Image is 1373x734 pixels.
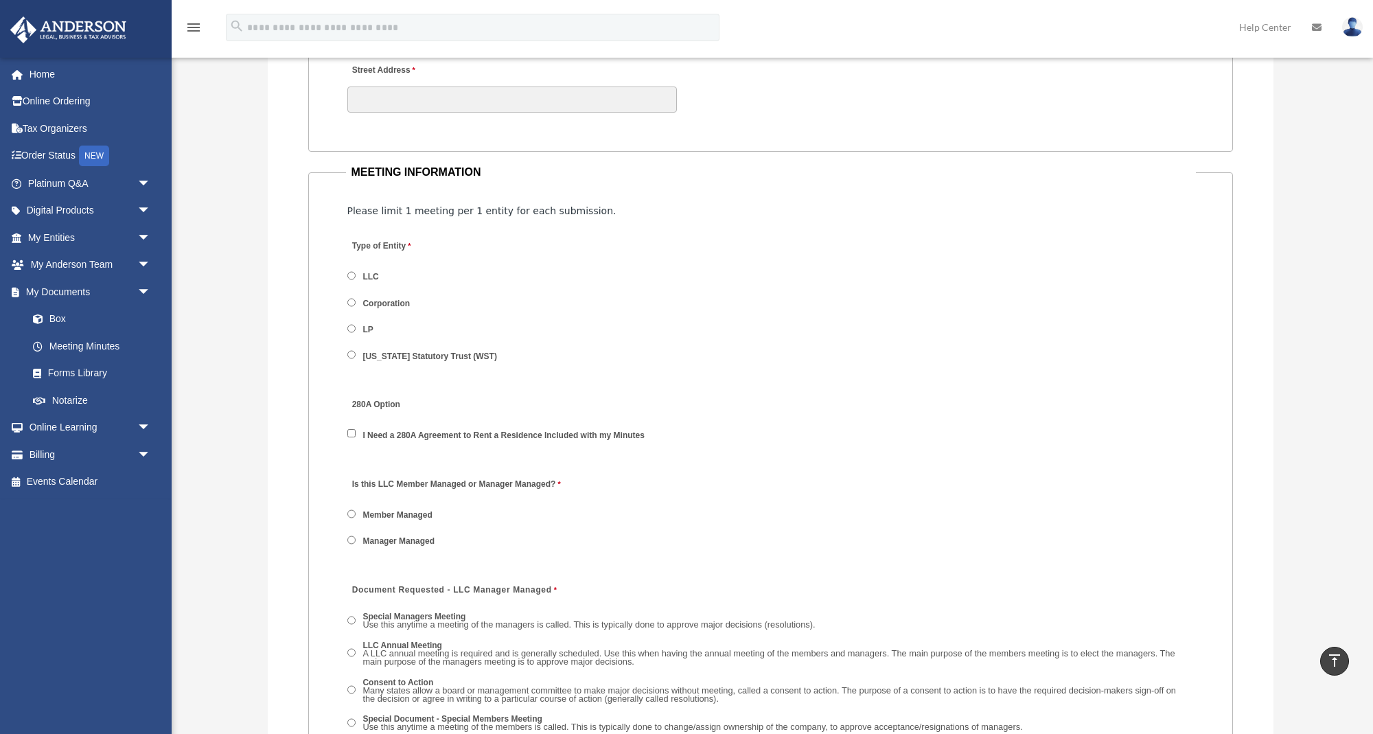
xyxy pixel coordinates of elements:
i: search [229,19,244,34]
span: Use this anytime a meeting of the members is called. This is typically done to change/assign owne... [362,722,1022,732]
span: arrow_drop_down [137,414,165,442]
a: My Documentsarrow_drop_down [10,278,172,306]
a: Online Ordering [10,88,172,115]
legend: MEETING INFORMATION [346,163,1196,182]
a: Box [19,306,172,333]
label: Type of Entity [347,238,478,256]
a: Platinum Q&Aarrow_drop_down [10,170,172,197]
a: Meeting Minutes [19,332,165,360]
img: User Pic [1342,17,1363,37]
label: LLC [358,271,384,284]
span: arrow_drop_down [137,251,165,279]
div: NEW [79,146,109,166]
span: Please limit 1 meeting per 1 entity for each submission. [347,205,616,216]
a: Billingarrow_drop_down [10,441,172,468]
a: My Entitiesarrow_drop_down [10,224,172,251]
label: Corporation [358,297,415,310]
span: arrow_drop_down [137,170,165,198]
label: Consent to Action [358,676,1195,707]
span: arrow_drop_down [137,197,165,225]
span: Use this anytime a meeting of the managers is called. This is typically done to approve major dec... [362,619,815,630]
span: Document Requested - LLC Manager Managed [352,585,552,595]
i: menu [185,19,202,36]
label: 280A Option [347,396,478,415]
a: Digital Productsarrow_drop_down [10,197,172,225]
a: Online Learningarrow_drop_down [10,414,172,441]
a: Tax Organizers [10,115,172,142]
span: Many states allow a board or management committee to make major decisions without meeting, called... [362,685,1176,704]
label: Is this LLC Member Managed or Manager Managed? [347,475,564,494]
label: I Need a 280A Agreement to Rent a Residence Included with my Minutes [358,430,649,442]
a: Notarize [19,387,172,414]
label: Member Managed [358,509,437,522]
label: Street Address [347,61,478,80]
a: Events Calendar [10,468,172,496]
label: [US_STATE] Statutory Trust (WST) [358,350,502,363]
a: Home [10,60,172,88]
a: Forms Library [19,360,172,387]
span: arrow_drop_down [137,224,165,252]
label: LLC Annual Meeting [358,639,1195,669]
span: arrow_drop_down [137,441,165,469]
label: Manager Managed [358,536,439,548]
a: My Anderson Teamarrow_drop_down [10,251,172,279]
label: LP [358,324,378,336]
a: vertical_align_top [1320,647,1349,676]
label: Special Managers Meeting [358,611,820,632]
span: A LLC annual meeting is required and is generally scheduled. Use this when having the annual meet... [362,648,1175,667]
span: arrow_drop_down [137,278,165,306]
img: Anderson Advisors Platinum Portal [6,16,130,43]
a: Order StatusNEW [10,142,172,170]
a: menu [185,24,202,36]
i: vertical_align_top [1326,652,1343,669]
